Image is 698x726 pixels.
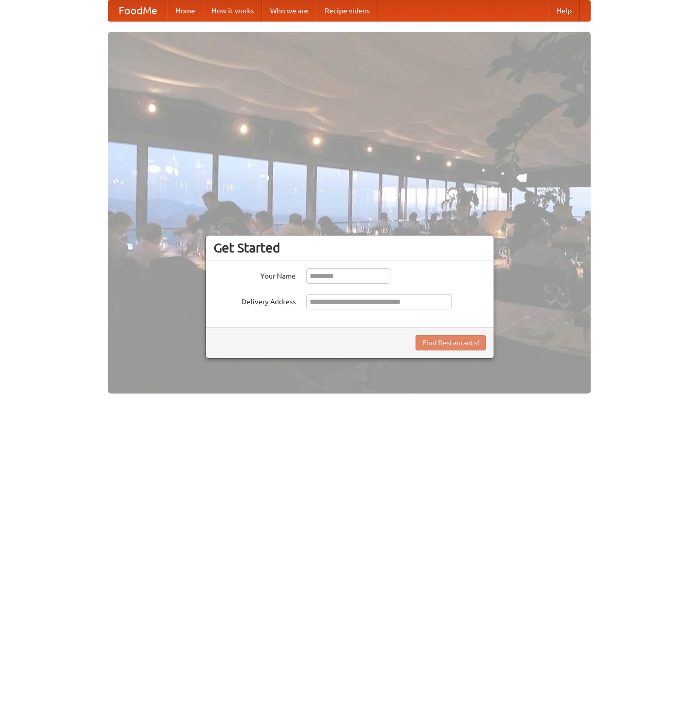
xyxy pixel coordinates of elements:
[167,1,203,21] a: Home
[214,268,296,281] label: Your Name
[548,1,580,21] a: Help
[203,1,262,21] a: How it works
[108,1,167,21] a: FoodMe
[214,240,486,256] h3: Get Started
[262,1,316,21] a: Who we are
[316,1,378,21] a: Recipe videos
[214,294,296,307] label: Delivery Address
[416,335,486,350] button: Find Restaurants!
